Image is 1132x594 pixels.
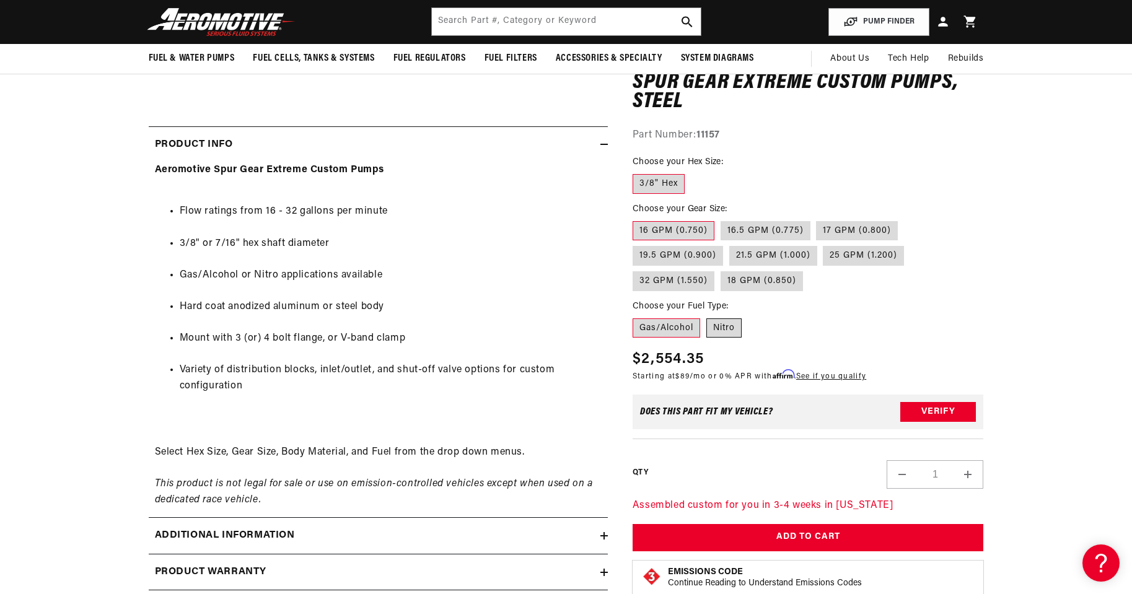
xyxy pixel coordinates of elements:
summary: Fuel Filters [475,44,546,73]
li: Mount with 3 (or) 4 bolt flange, or V-band clamp [180,331,602,347]
summary: Fuel Regulators [384,44,475,73]
label: Gas/Alcohol [633,318,700,338]
img: Emissions code [642,567,662,587]
em: This product is not legal for sale or use on emission-controlled vehicles except when used on a d... [155,479,593,505]
strong: 11157 [696,130,720,140]
a: See if you qualify - Learn more about Affirm Financing (opens in modal) [796,373,866,380]
button: search button [673,8,701,35]
button: Verify [900,402,976,422]
label: 25 GPM (1.200) [823,247,904,266]
span: Fuel Filters [485,52,537,65]
strong: Aeromotive Spur Gear Extreme Custom Pumps [155,165,385,175]
span: Accessories & Specialty [556,52,662,65]
span: Fuel & Water Pumps [149,52,235,65]
div: Select Hex Size, Gear Size, Body Material, and Fuel from the drop down menus. [149,162,608,508]
button: Add to Cart [633,524,984,552]
label: Nitro [706,318,742,338]
summary: Product warranty [149,554,608,590]
summary: Product Info [149,127,608,163]
label: 18 GPM (0.850) [721,271,803,291]
img: Aeromotive [144,7,299,37]
label: 16.5 GPM (0.775) [721,221,810,241]
legend: Choose your Hex Size: [633,155,724,168]
summary: Accessories & Specialty [546,44,672,73]
span: About Us [830,54,869,63]
label: 17 GPM (0.800) [816,221,898,241]
span: Rebuilds [948,52,984,66]
h2: Product Info [155,137,233,153]
label: 3/8" Hex [633,174,685,194]
summary: Rebuilds [939,44,993,74]
button: PUMP FINDER [828,8,929,36]
label: 19.5 GPM (0.900) [633,247,723,266]
span: Fuel Cells, Tanks & Systems [253,52,374,65]
h2: Additional information [155,528,295,544]
div: Part Number: [633,128,984,144]
li: Flow ratings from 16 - 32 gallons per minute [180,204,602,220]
span: System Diagrams [681,52,754,65]
summary: Tech Help [879,44,938,74]
div: Does This part fit My vehicle? [640,407,773,417]
span: Fuel Regulators [393,52,466,65]
summary: Fuel Cells, Tanks & Systems [244,44,384,73]
li: Variety of distribution blocks, inlet/outlet, and shut-off valve options for custom configuration [180,362,602,394]
li: Gas/Alcohol or Nitro applications available [180,268,602,284]
strong: Emissions Code [668,567,743,577]
label: 21.5 GPM (1.000) [729,247,817,266]
h2: Product warranty [155,564,267,580]
input: Search by Part Number, Category or Keyword [432,8,701,35]
li: Hard coat anodized aluminum or steel body [180,299,602,315]
label: 16 GPM (0.750) [633,221,714,241]
button: Emissions CodeContinue Reading to Understand Emissions Codes [668,567,862,589]
h1: Spur Gear Extreme Custom Pumps, Steel [633,73,984,112]
summary: Additional information [149,518,608,554]
label: QTY [633,468,648,478]
summary: Fuel & Water Pumps [139,44,244,73]
span: Tech Help [888,52,929,66]
p: Assembled custom for you in 3-4 weeks in [US_STATE] [633,498,984,514]
span: $2,554.35 [633,348,704,370]
span: $89 [675,373,690,380]
legend: Choose your Fuel Type: [633,300,730,313]
li: 3/8" or 7/16" hex shaft diameter [180,236,602,252]
summary: System Diagrams [672,44,763,73]
a: About Us [821,44,879,74]
label: 32 GPM (1.550) [633,271,714,291]
legend: Choose your Gear Size: [633,203,729,216]
p: Continue Reading to Understand Emissions Codes [668,578,862,589]
span: Affirm [773,370,794,379]
p: Starting at /mo or 0% APR with . [633,370,866,382]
